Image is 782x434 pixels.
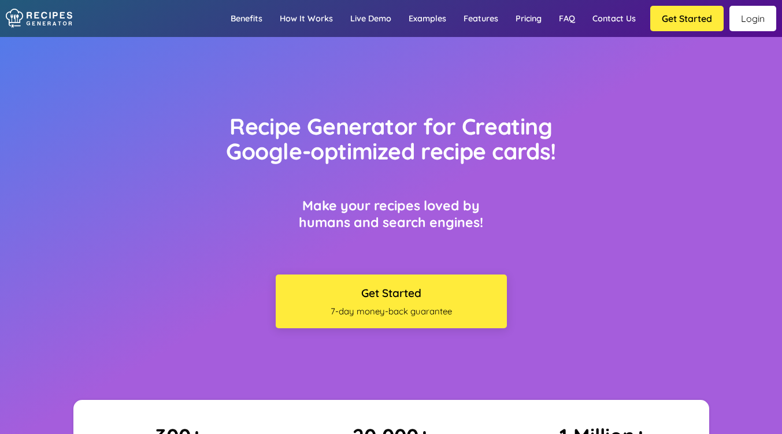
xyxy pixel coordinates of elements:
button: Get Started7-day money-back guarantee [276,275,507,328]
a: Features [455,2,507,35]
span: 7-day money-back guarantee [281,306,501,317]
a: Benefits [222,2,271,35]
button: Get Started [650,6,724,31]
a: Pricing [507,2,550,35]
a: Login [729,6,776,31]
h1: Recipe Generator for Creating Google-optimized recipe cards! [201,114,581,164]
a: Live demo [342,2,400,35]
a: How it works [271,2,342,35]
a: FAQ [550,2,584,35]
a: Examples [400,2,455,35]
a: Contact us [584,2,644,35]
h3: Make your recipes loved by humans and search engines! [276,197,507,231]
